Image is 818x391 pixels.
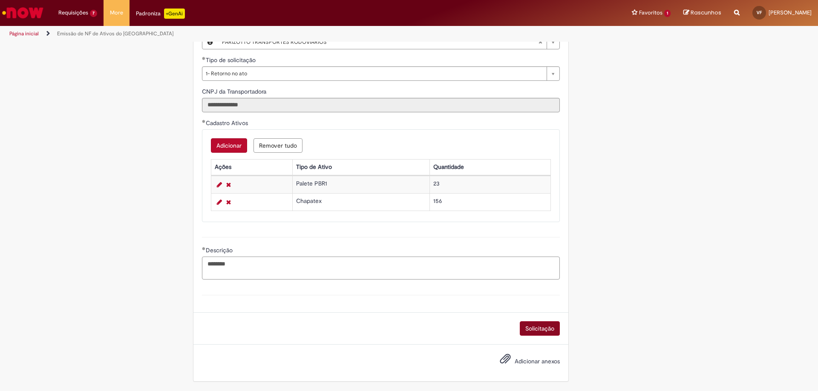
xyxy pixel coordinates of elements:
[202,120,206,123] span: Obrigatório Preenchido
[430,193,551,211] td: 156
[202,88,268,95] span: Somente leitura - CNPJ da Transportadora
[639,9,662,17] span: Favoritos
[164,9,185,19] p: +GenAi
[110,9,123,17] span: More
[202,35,218,49] button: Transportadora, Visualizar este registro PARIZOTTO TRANSPORTES RODOVIARIOS
[757,10,762,15] span: VF
[293,176,430,193] td: Palete PBR1
[430,176,551,193] td: 23
[222,35,538,49] span: PARIZOTTO TRANSPORTES RODOVIARIOS
[202,57,206,60] span: Obrigatório Preenchido
[683,9,721,17] a: Rascunhos
[202,247,206,250] span: Obrigatório Preenchido
[253,138,302,153] button: Remove all rows for Cadastro Ativos
[57,30,173,37] a: Emissão de NF de Ativos do [GEOGRAPHIC_DATA]
[293,159,430,175] th: Tipo de Ativo
[224,180,233,190] a: Remover linha 1
[293,193,430,211] td: Chapatex
[430,159,551,175] th: Quantidade
[90,10,97,17] span: 7
[206,119,250,127] span: Cadastro Ativos
[9,30,39,37] a: Página inicial
[664,10,671,17] span: 1
[202,257,560,280] textarea: Descrição
[534,35,547,49] abbr: Limpar campo Transportadora
[224,197,233,207] a: Remover linha 2
[215,180,224,190] a: Editar Linha 1
[515,357,560,365] span: Adicionar anexos
[202,98,560,112] input: CNPJ da Transportadora
[211,159,292,175] th: Ações
[218,35,559,49] a: PARIZOTTO TRANSPORTES RODOVIARIOSLimpar campo Transportadora
[211,138,247,153] button: Add a row for Cadastro Ativos
[498,351,513,371] button: Adicionar anexos
[206,56,257,64] span: Tipo de solicitação
[136,9,185,19] div: Padroniza
[206,67,542,80] span: 1- Retorno no ato
[206,246,234,254] span: Descrição
[520,321,560,336] button: Solicitação
[58,9,88,17] span: Requisições
[215,197,224,207] a: Editar Linha 2
[769,9,812,16] span: [PERSON_NAME]
[1,4,45,21] img: ServiceNow
[6,26,539,42] ul: Trilhas de página
[691,9,721,17] span: Rascunhos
